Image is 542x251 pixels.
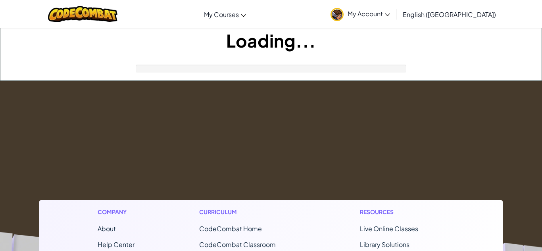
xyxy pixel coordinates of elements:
a: English ([GEOGRAPHIC_DATA]) [399,4,500,25]
span: My Courses [204,10,239,19]
span: CodeCombat Home [199,224,262,233]
a: Live Online Classes [360,224,418,233]
img: CodeCombat logo [48,6,117,22]
span: English ([GEOGRAPHIC_DATA]) [403,10,496,19]
h1: Loading... [0,28,542,53]
h1: Resources [360,208,444,216]
h1: Curriculum [199,208,295,216]
a: About [98,224,116,233]
img: avatar [331,8,344,21]
a: My Account [327,2,394,27]
a: CodeCombat Classroom [199,240,276,249]
a: My Courses [200,4,250,25]
span: My Account [348,10,390,18]
h1: Company [98,208,135,216]
a: Library Solutions [360,240,409,249]
a: Help Center [98,240,135,249]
